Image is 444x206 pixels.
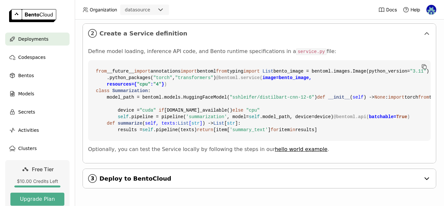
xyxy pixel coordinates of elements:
[369,114,407,119] span: batchable=
[426,5,436,15] img: aravind s
[403,7,420,13] div: Help
[139,108,156,113] span: "cuda"
[271,127,279,132] span: for
[96,88,110,93] span: class
[216,69,227,74] span: from
[249,114,260,119] span: self
[88,146,431,153] p: Optionally, you can test the Service locally by following the steps in our .
[32,166,54,172] span: Free Tier
[5,142,70,155] a: Clusters
[137,82,150,87] span: "cpu"
[230,127,268,132] span: 'summary_text'
[197,127,213,132] span: return
[5,124,70,137] a: Activities
[99,175,420,182] span: Deploy to BentoCloud
[18,72,34,79] span: Bentos
[230,95,314,100] span: "sshleifer/distilbart-cnn-12-6"
[333,114,410,119] span: @bentoml.api( )
[411,7,420,13] span: Help
[178,121,189,126] span: List
[83,169,436,188] div: 3Deploy to BentoCloud
[232,108,243,113] span: else
[142,127,153,132] span: self
[378,7,397,13] a: Docs
[5,105,70,118] a: Secrets
[5,69,70,82] a: Bentos
[18,126,39,134] span: Activities
[118,121,142,126] span: summarize
[159,108,164,113] span: if
[83,24,436,43] div: 2Create a Service definition
[388,95,404,100] span: import
[107,121,115,126] span: def
[386,7,397,13] span: Docs
[290,127,295,132] span: in
[374,95,385,100] span: None
[213,121,224,126] span: List
[246,108,260,113] span: "cpu"
[145,121,202,126] span: self, texts: [ ]
[88,48,431,55] p: Define model loading, inference API code, and Bento runtime specifications in a file:
[18,53,46,61] span: Codespaces
[186,114,227,119] span: 'summarization'
[5,33,70,46] a: Deployments
[10,193,64,206] button: Upgrade Plan
[10,178,64,184] div: $10.00 Credits Left
[153,82,161,87] span: "4"
[396,114,407,119] span: True
[353,95,364,100] span: self
[90,7,117,13] span: Organization
[125,7,150,13] div: datasource
[88,29,97,38] i: 2
[296,48,327,55] code: service.py
[410,69,426,74] span: "3.11"
[134,69,150,74] span: import
[175,75,214,80] span: "transformers"
[96,69,107,74] span: from
[418,95,429,100] span: from
[243,69,260,74] span: import
[5,87,70,100] a: Models
[227,121,235,126] span: str
[18,90,34,98] span: Models
[263,69,274,74] span: List
[18,108,35,116] span: Secrets
[9,9,56,22] img: logo
[88,60,431,141] code: __future__ annotations bentoml typing bento_image = bentoml.images.Image(python_version= ) \ .pyt...
[18,144,37,152] span: Clusters
[275,146,328,152] a: hello world example
[5,51,70,64] a: Codespaces
[99,30,420,37] span: Create a Service definition
[328,95,350,100] span: __init__
[180,69,197,74] span: import
[317,95,325,100] span: def
[191,121,200,126] span: str
[112,88,148,93] span: Summarization
[18,35,48,43] span: Deployments
[153,75,172,80] span: "torch"
[118,114,129,119] span: self
[88,174,97,183] i: 3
